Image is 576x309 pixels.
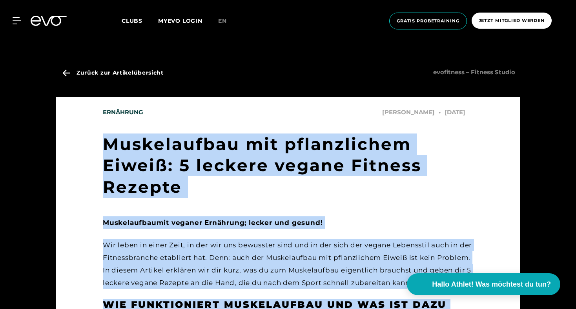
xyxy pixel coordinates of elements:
[397,18,459,24] span: Gratis Probetraining
[122,17,158,24] a: Clubs
[218,17,227,24] span: en
[77,69,164,77] span: Zurück zur Artikelübersicht
[469,13,554,29] a: Jetzt Mitglied werden
[479,17,545,24] span: Jetzt Mitglied werden
[103,108,143,117] span: Ernährung
[60,63,167,97] a: Zurück zur Artikelübersicht
[103,239,473,289] div: Wir leben in einer Zeit, in der wir uns bewusster sind und in der sich der vegane Lebensstil auch...
[158,17,202,24] a: MYEVO LOGIN
[445,108,473,117] span: [DATE]
[122,17,142,24] span: Clubs
[103,133,473,198] h1: Muskelaufbau mit pflanzlichem Eiweiß: 5 leckere vegane Fitness Rezepte
[428,63,520,97] span: evofitness – Fitness Studio
[407,273,560,295] button: Hallo Athlet! Was möchtest du tun?
[382,108,445,117] span: [PERSON_NAME]
[218,16,236,26] a: en
[387,13,469,29] a: Gratis Probetraining
[157,219,323,227] strong: mit veganer Ernährung; lecker und gesund!
[432,279,551,290] span: Hallo Athlet! Was möchtest du tun?
[103,219,157,227] strong: Muskelaufbau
